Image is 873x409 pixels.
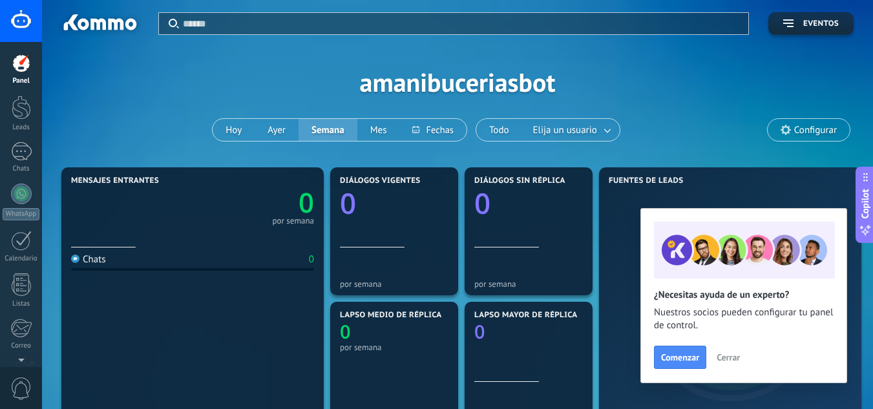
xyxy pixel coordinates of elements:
[654,346,706,369] button: Comenzar
[193,184,314,221] a: 0
[3,300,40,308] div: Listas
[340,176,421,185] span: Diálogos vigentes
[3,123,40,132] div: Leads
[654,306,834,332] span: Nuestros socios pueden configurar tu panel de control.
[357,119,400,141] button: Mes
[213,119,255,141] button: Hoy
[803,19,839,28] span: Eventos
[654,289,834,301] h2: ¿Necesitas ayuda de un experto?
[340,342,448,352] div: por semana
[340,184,356,222] text: 0
[476,119,522,141] button: Todo
[661,353,699,362] span: Comenzar
[71,176,159,185] span: Mensajes entrantes
[255,119,299,141] button: Ayer
[299,184,314,221] text: 0
[859,189,872,218] span: Copilot
[340,319,351,344] text: 0
[711,348,746,367] button: Cerrar
[3,165,40,173] div: Chats
[794,125,837,136] span: Configurar
[399,119,466,141] button: Fechas
[474,184,490,222] text: 0
[474,176,565,185] span: Diálogos sin réplica
[609,176,684,185] span: Fuentes de leads
[3,208,39,220] div: WhatsApp
[768,12,854,35] button: Eventos
[3,77,40,85] div: Panel
[522,119,620,141] button: Elija un usuario
[71,253,106,266] div: Chats
[309,253,314,266] div: 0
[474,279,583,289] div: por semana
[340,311,442,320] span: Lapso medio de réplica
[474,311,577,320] span: Lapso mayor de réplica
[531,121,600,139] span: Elija un usuario
[71,255,79,263] img: Chats
[3,342,40,350] div: Correo
[474,319,485,344] text: 0
[299,119,357,141] button: Semana
[272,218,314,224] div: por semana
[717,353,740,362] span: Cerrar
[3,255,40,263] div: Calendario
[340,279,448,289] div: por semana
